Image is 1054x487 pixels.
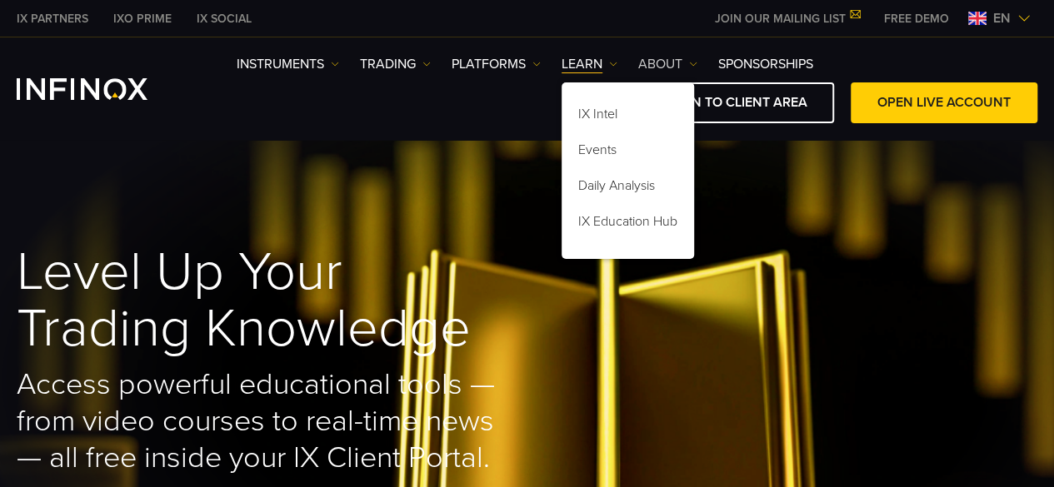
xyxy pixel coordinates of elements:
[718,54,813,74] a: SPONSORSHIPS
[851,82,1037,123] a: OPEN LIVE ACCOUNT
[562,54,617,74] a: Learn
[360,54,431,74] a: TRADING
[562,171,694,206] a: Daily Analysis
[452,54,541,74] a: PLATFORMS
[702,12,872,26] a: JOIN OUR MAILING LIST
[562,206,694,242] a: IX Education Hub
[17,366,507,476] h2: Access powerful educational tools — from video courses to real-time news — all free inside your I...
[17,78,187,100] a: INFINOX Logo
[184,10,264,27] a: INFINOX
[17,244,507,358] h1: Level Up Your Trading Knowledge
[4,10,101,27] a: INFINOX
[638,54,697,74] a: ABOUT
[101,10,184,27] a: INFINOX
[562,135,694,171] a: Events
[636,82,834,123] a: LOGIN TO CLIENT AREA
[872,10,962,27] a: INFINOX MENU
[562,99,694,135] a: IX Intel
[987,8,1017,28] span: en
[237,54,339,74] a: Instruments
